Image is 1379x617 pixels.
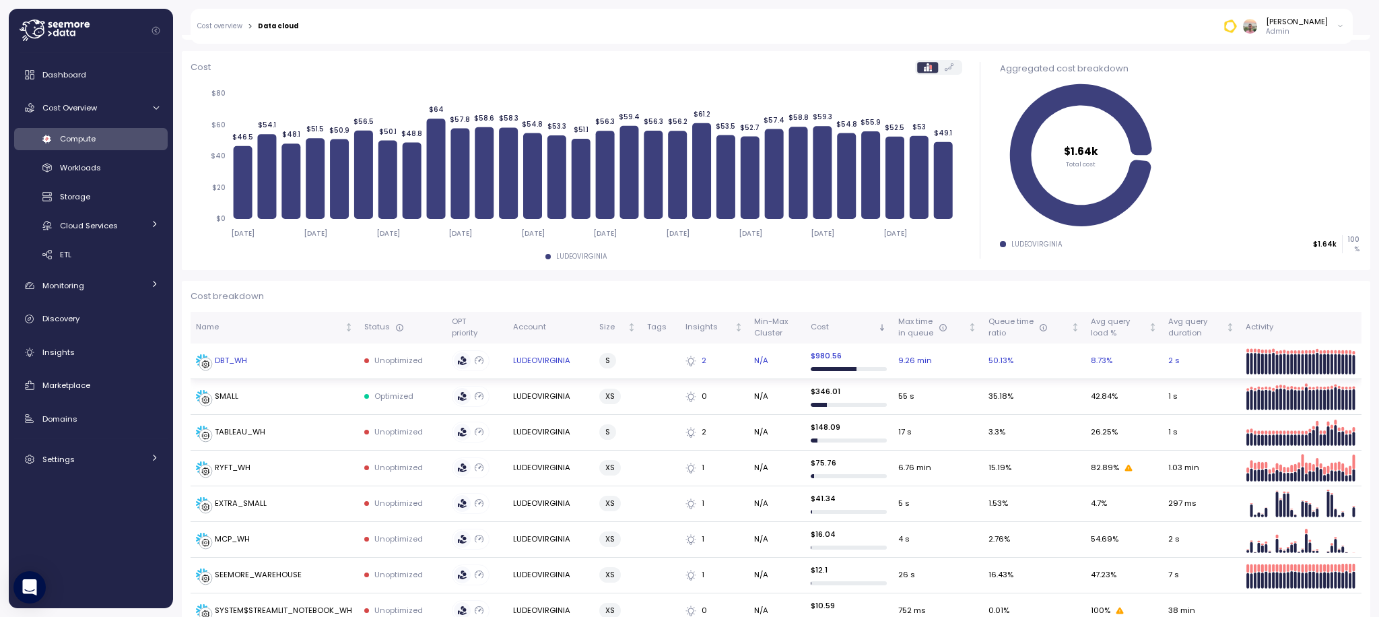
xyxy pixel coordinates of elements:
[647,321,675,333] div: Tags
[522,120,543,129] tspan: $54.8
[147,26,164,36] button: Collapse navigation
[42,414,77,424] span: Domains
[1148,323,1157,332] div: Not sorted
[1225,323,1235,332] div: Not sorted
[508,379,594,415] td: LUDEOVIRGINIA
[448,229,472,238] tspan: [DATE]
[811,229,834,238] tspan: [DATE]
[1085,312,1163,344] th: Avg queryload %Not sorted
[749,415,805,451] td: N/A
[374,533,423,544] p: Unoptimized
[1246,321,1356,333] div: Activity
[594,312,642,344] th: SizeNot sorted
[215,605,352,617] div: SYSTEM$STREAMLIT_NOTEBOOK_WH
[513,321,588,333] div: Account
[1243,19,1257,33] img: ACg8ocKtgDyIcVJvXMapMHOpoaPa_K8-NdUkanAARjT4z4hMWza8bHg=s96-c
[1011,240,1063,249] div: LUDEOVIRGINIA
[898,462,931,474] span: 6.76 min
[508,344,594,379] td: LUDEOVIRGINIA
[619,112,640,121] tspan: $59.4
[215,355,247,367] div: DBT_WH
[42,347,75,358] span: Insights
[749,558,805,593] td: N/A
[982,312,1085,344] th: Queue timeratioNot sorted
[13,571,46,604] div: Open Intercom Messenger
[1091,316,1146,339] div: Avg query load %
[685,605,743,617] div: 0
[811,600,887,611] p: $ 10.59
[498,115,518,123] tspan: $58.3
[450,115,470,124] tspan: $57.8
[14,61,168,88] a: Dashboard
[1163,415,1240,451] td: 1 s
[197,23,242,30] a: Cost overview
[811,321,876,333] div: Cost
[374,355,423,366] p: Unoptimized
[883,229,907,238] tspan: [DATE]
[42,380,90,391] span: Marketplace
[1163,558,1240,593] td: 7 s
[191,312,359,344] th: NameNot sorted
[14,372,168,399] a: Marketplace
[215,462,250,474] div: RYFT_WH
[685,498,743,510] div: 1
[898,569,915,581] span: 26 s
[376,229,399,238] tspan: [DATE]
[898,498,910,510] span: 5 s
[374,391,413,401] p: Optimized
[680,312,749,344] th: InsightsNot sorted
[60,249,71,260] span: ETL
[988,316,1069,339] div: Queue time ratio
[988,533,1010,546] span: 2.76 %
[685,533,743,546] div: 1
[898,533,910,546] span: 4 s
[685,321,732,333] div: Insights
[666,229,689,238] tspan: [DATE]
[1091,355,1112,367] span: 8.73 %
[14,157,168,179] a: Workloads
[14,446,168,473] a: Settings
[734,323,743,332] div: Not sorted
[354,117,374,126] tspan: $56.5
[42,280,84,291] span: Monitoring
[898,426,912,439] span: 17 s
[749,522,805,558] td: N/A
[374,569,423,580] p: Unoptimized
[508,451,594,486] td: LUDEOVIRGINIA
[60,191,90,202] span: Storage
[508,522,594,558] td: LUDEOVIRGINIA
[258,121,276,130] tspan: $54.1
[1091,391,1118,403] span: 42.84 %
[374,498,423,509] p: Unoptimized
[1091,605,1110,617] span: 100 %
[968,323,977,332] div: Not sorted
[1000,62,1359,75] div: Aggregated cost breakdown
[1091,462,1119,474] span: 82.89 %
[988,605,1009,617] span: 0.01 %
[1067,160,1096,168] tspan: Total cost
[573,125,588,134] tspan: $51.1
[1163,379,1240,415] td: 1 s
[605,425,610,439] span: S
[282,131,300,139] tspan: $48.1
[811,493,887,504] p: $ 41.34
[14,243,168,265] a: ETL
[42,102,97,113] span: Cost Overview
[898,391,914,403] span: 55 s
[211,121,226,129] tspan: $60
[885,123,904,132] tspan: $52.5
[627,323,636,332] div: Not sorted
[605,461,615,475] span: XS
[1163,522,1240,558] td: 2 s
[988,355,1013,367] span: 50.13 %
[1266,16,1328,27] div: [PERSON_NAME]
[379,127,397,136] tspan: $50.1
[547,123,566,131] tspan: $53.3
[667,118,687,127] tspan: $56.2
[1223,19,1237,33] img: 674ed23b375e5a52cb36cc49.PNG
[740,123,760,132] tspan: $52.7
[60,133,96,144] span: Compute
[401,129,422,138] tspan: $48.8
[215,391,238,403] div: SMALL
[988,569,1013,581] span: 16.43 %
